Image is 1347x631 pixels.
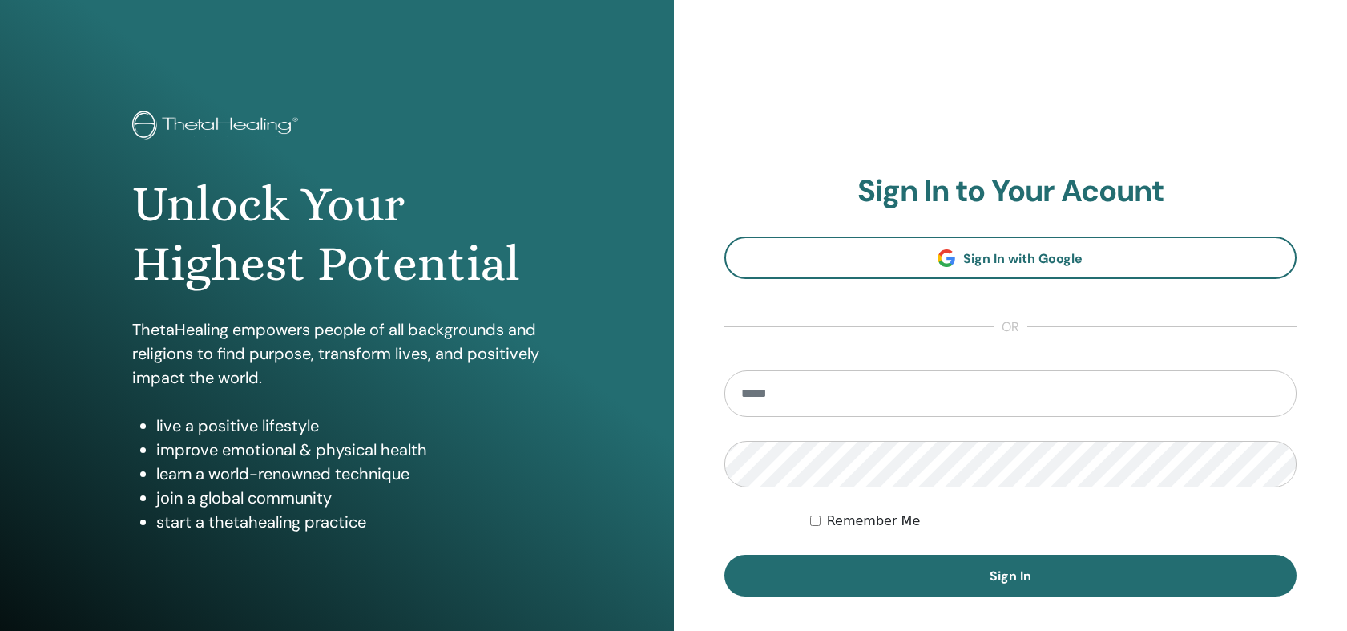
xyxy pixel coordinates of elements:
div: Keep me authenticated indefinitely or until I manually logout [810,512,1297,531]
h2: Sign In to Your Acount [724,173,1297,210]
button: Sign In [724,555,1297,597]
h1: Unlock Your Highest Potential [132,175,541,294]
li: learn a world-renowned technique [156,462,541,486]
li: join a global community [156,486,541,510]
label: Remember Me [827,512,921,531]
span: Sign In [990,568,1031,584]
p: ThetaHealing empowers people of all backgrounds and religions to find purpose, transform lives, a... [132,318,541,390]
li: live a positive lifestyle [156,414,541,438]
span: or [994,318,1027,337]
a: Sign In with Google [724,237,1297,279]
li: start a thetahealing practice [156,510,541,534]
span: Sign In with Google [963,250,1083,267]
li: improve emotional & physical health [156,438,541,462]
